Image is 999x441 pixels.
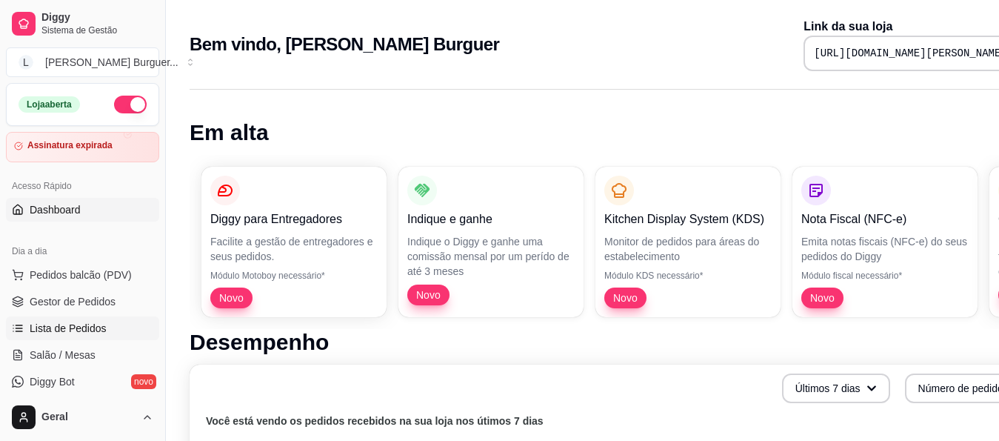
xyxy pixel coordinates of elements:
[782,374,890,403] button: Últimos 7 dias
[6,6,159,42] a: DiggySistema de Gestão
[801,234,969,264] p: Emita notas fiscais (NFC-e) do seus pedidos do Diggy
[595,167,781,317] button: Kitchen Display System (KDS)Monitor de pedidos para áreas do estabelecimentoMódulo KDS necessário...
[210,210,378,228] p: Diggy para Entregadores
[27,140,113,151] article: Assinatura expirada
[190,33,499,56] h2: Bem vindo, [PERSON_NAME] Burguer
[410,288,447,302] span: Novo
[6,399,159,435] button: Geral
[801,210,969,228] p: Nota Fiscal (NFC-e)
[41,411,136,424] span: Geral
[6,198,159,222] a: Dashboard
[6,370,159,394] a: Diggy Botnovo
[45,55,178,70] div: [PERSON_NAME] Burguer ...
[213,291,250,305] span: Novo
[407,234,575,279] p: Indique o Diggy e ganhe uma comissão mensal por um perído de até 3 meses
[30,268,132,282] span: Pedidos balcão (PDV)
[206,415,544,427] text: Você está vendo os pedidos recebidos na sua loja nos útimos 7 dias
[6,343,159,367] a: Salão / Mesas
[41,24,153,36] span: Sistema de Gestão
[19,96,80,113] div: Loja aberta
[804,291,841,305] span: Novo
[398,167,584,317] button: Indique e ganheIndique o Diggy e ganhe uma comissão mensal por um perído de até 3 mesesNovo
[607,291,644,305] span: Novo
[201,167,387,317] button: Diggy para EntregadoresFacilite a gestão de entregadores e seus pedidos.Módulo Motoboy necessário...
[30,321,107,336] span: Lista de Pedidos
[6,316,159,340] a: Lista de Pedidos
[30,348,96,362] span: Salão / Mesas
[604,234,772,264] p: Monitor de pedidos para áreas do estabelecimento
[6,290,159,314] a: Gestor de Pedidos
[210,270,378,282] p: Módulo Motoboy necessário*
[114,96,147,113] button: Alterar Status
[6,239,159,263] div: Dia a dia
[6,47,159,77] button: Select a team
[6,263,159,287] button: Pedidos balcão (PDV)
[407,210,575,228] p: Indique e ganhe
[30,294,116,309] span: Gestor de Pedidos
[210,234,378,264] p: Facilite a gestão de entregadores e seus pedidos.
[604,210,772,228] p: Kitchen Display System (KDS)
[604,270,772,282] p: Módulo KDS necessário*
[6,132,159,162] a: Assinatura expirada
[30,202,81,217] span: Dashboard
[6,174,159,198] div: Acesso Rápido
[801,270,969,282] p: Módulo fiscal necessário*
[41,11,153,24] span: Diggy
[19,55,33,70] span: L
[30,374,75,389] span: Diggy Bot
[792,167,978,317] button: Nota Fiscal (NFC-e)Emita notas fiscais (NFC-e) do seus pedidos do DiggyMódulo fiscal necessário*Novo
